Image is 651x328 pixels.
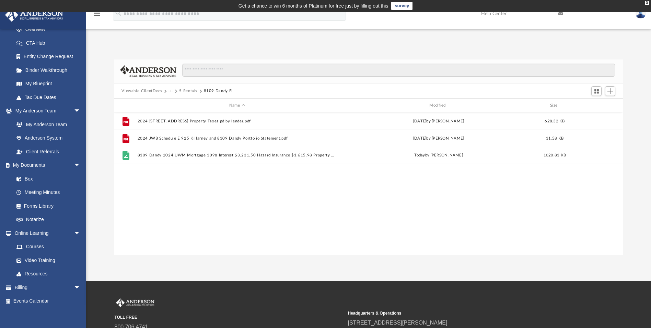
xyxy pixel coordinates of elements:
[239,2,388,10] div: Get a chance to win 6 months of Platinum for free just by filling out this
[636,9,646,19] img: User Pic
[391,2,412,10] a: survey
[645,1,649,5] div: close
[544,154,566,157] span: 1020.81 KB
[339,102,538,109] div: Modified
[591,86,602,96] button: Switch to Grid View
[415,154,425,157] span: today
[10,253,84,267] a: Video Training
[545,119,565,123] span: 628.32 KB
[10,90,91,104] a: Tax Due Dates
[182,64,615,77] input: Search files and folders
[10,267,88,281] a: Resources
[10,23,91,36] a: Overview
[546,136,563,140] span: 11.58 KB
[5,294,91,308] a: Events Calendar
[168,88,173,94] button: ···
[179,88,197,94] button: 5 Rentals
[137,102,336,109] div: Name
[10,118,84,131] a: My Anderson Team
[10,172,84,186] a: Box
[74,104,88,118] span: arrow_drop_down
[115,298,156,307] img: Anderson Advisors Platinum Portal
[10,36,91,50] a: CTA Hub
[10,199,84,213] a: Forms Library
[572,102,620,109] div: id
[115,314,343,320] small: TOLL FREE
[117,102,134,109] div: id
[138,136,336,141] button: 2024 JWB Schedule E 925 Killarney and 8109 Dandy Portfolio Statement.pdf
[5,104,88,118] a: My Anderson Teamarrow_drop_down
[339,135,538,142] div: [DATE] by [PERSON_NAME]
[74,281,88,295] span: arrow_drop_down
[115,9,122,17] i: search
[10,186,88,199] a: Meeting Minutes
[605,86,615,96] button: Add
[348,320,447,326] a: [STREET_ADDRESS][PERSON_NAME]
[10,63,91,77] a: Binder Walkthrough
[5,158,88,172] a: My Documentsarrow_drop_down
[114,112,623,255] div: grid
[138,153,336,158] button: 8109 Dandy 2024 UWM Mortgage 1098 Interest $3,231.50 Hazard Insurance $1,615.98 Property Tax $3,8...
[74,158,88,173] span: arrow_drop_down
[121,88,162,94] button: Viewable-ClientDocs
[348,310,577,316] small: Headquarters & Operations
[339,153,538,159] div: by [PERSON_NAME]
[541,102,569,109] div: Size
[138,119,336,123] button: 2024 [STREET_ADDRESS] Property Taxes pd by lender.pdf
[5,281,91,294] a: Billingarrow_drop_down
[339,118,538,124] div: [DATE] by [PERSON_NAME]
[3,8,65,22] img: Anderson Advisors Platinum Portal
[10,213,88,227] a: Notarize
[10,240,88,254] a: Courses
[93,10,101,18] i: menu
[10,145,88,158] a: Client Referrals
[5,226,88,240] a: Online Learningarrow_drop_down
[10,50,91,64] a: Entity Change Request
[10,131,88,145] a: Anderson System
[204,88,234,94] button: 8109 Dandy FL
[74,226,88,240] span: arrow_drop_down
[10,77,88,91] a: My Blueprint
[93,13,101,18] a: menu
